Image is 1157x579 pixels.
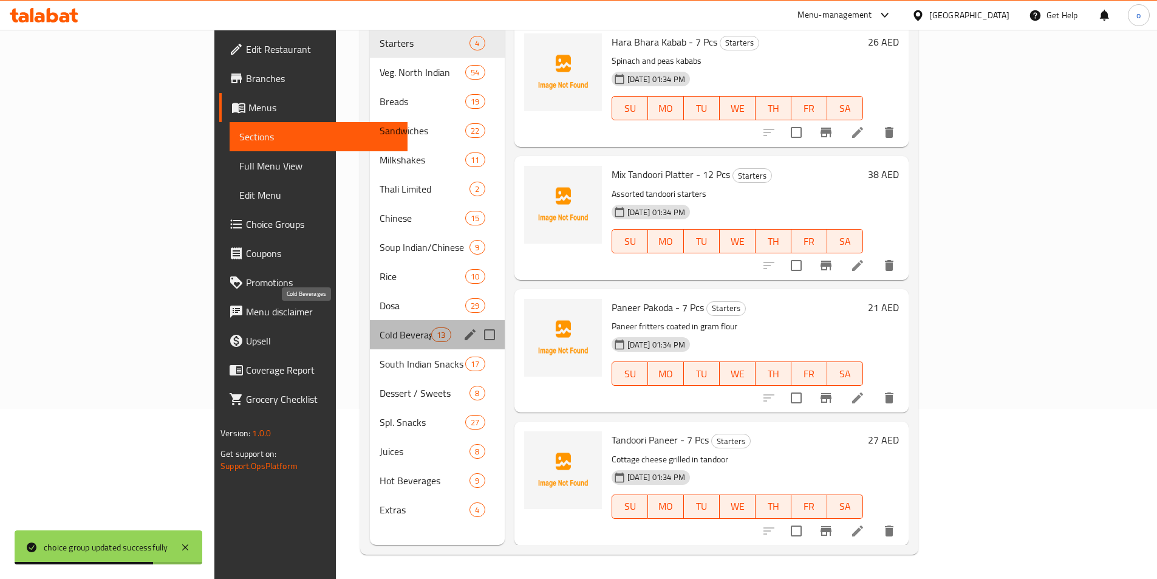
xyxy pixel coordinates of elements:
button: delete [875,383,904,413]
a: Edit menu item [850,391,865,405]
div: choice group updated successfully [44,541,168,554]
span: TH [760,233,787,250]
span: Sections [239,129,398,144]
span: Soup Indian/Chinese [380,240,470,255]
a: Menus [219,93,408,122]
a: Edit menu item [850,524,865,538]
div: items [465,415,485,430]
p: Paneer fritters coated in gram flour [612,319,863,334]
span: [DATE] 01:34 PM [623,471,690,483]
button: MO [648,361,684,386]
div: items [465,152,485,167]
span: 8 [470,446,484,457]
span: Select to update [783,120,809,145]
button: delete [875,118,904,147]
span: Sandwiches [380,123,465,138]
span: Grocery Checklist [246,392,398,406]
span: Cold Beverages [380,327,431,342]
span: Mix Tandoori Platter - 12 Pcs [612,165,730,183]
div: Milkshakes [380,152,465,167]
button: MO [648,495,684,519]
img: Mix Tandoori Platter - 12 Pcs [524,166,602,244]
button: TH [756,229,791,253]
div: Spl. Snacks27 [370,408,505,437]
button: WE [720,495,756,519]
button: SU [612,495,648,519]
span: TU [689,365,715,383]
div: Dosa [380,298,465,313]
span: TU [689,233,715,250]
span: Get support on: [220,446,276,462]
div: items [469,473,485,488]
div: Starters [732,168,772,183]
button: TH [756,361,791,386]
button: MO [648,96,684,120]
span: 2 [470,183,484,195]
button: WE [720,361,756,386]
div: Starters4 [370,29,505,58]
a: Edit Restaurant [219,35,408,64]
div: items [465,94,485,109]
a: Full Menu View [230,151,408,180]
button: SA [827,361,863,386]
h6: 27 AED [868,431,899,448]
span: WE [725,233,751,250]
div: [GEOGRAPHIC_DATA] [929,9,1009,22]
span: Version: [220,425,250,441]
div: Milkshakes11 [370,145,505,174]
span: Coverage Report [246,363,398,377]
button: WE [720,229,756,253]
div: Dessert / Sweets8 [370,379,505,408]
span: Edit Menu [239,188,398,202]
span: TU [689,100,715,117]
span: TH [760,365,787,383]
a: Edit menu item [850,258,865,273]
span: Tandoori Paneer - 7 Pcs [612,431,709,449]
button: MO [648,229,684,253]
span: 27 [466,417,484,428]
span: 15 [466,213,484,224]
span: Select to update [783,253,809,278]
div: Dessert / Sweets [380,386,470,400]
button: SU [612,229,648,253]
div: Starters [706,301,746,316]
span: Rice [380,269,465,284]
span: 13 [432,329,450,341]
span: MO [653,498,679,515]
div: Cold Beverages13edit [370,320,505,349]
button: FR [791,361,827,386]
span: Menus [248,100,398,115]
span: WE [725,365,751,383]
div: Chinese [380,211,465,225]
img: Paneer Pakoda - 7 Pcs [524,299,602,377]
span: 8 [470,388,484,399]
div: Rice10 [370,262,505,291]
span: Starters [733,169,771,183]
span: SA [832,100,858,117]
span: SA [832,498,858,515]
img: Hara Bhara Kabab - 7 Pcs [524,33,602,111]
button: TH [756,495,791,519]
span: Coupons [246,246,398,261]
div: Sandwiches22 [370,116,505,145]
button: Branch-specific-item [811,251,841,280]
span: Starters [380,36,470,50]
div: items [465,65,485,80]
span: 9 [470,242,484,253]
span: 54 [466,67,484,78]
span: WE [725,498,751,515]
h6: 26 AED [868,33,899,50]
span: SU [617,233,643,250]
span: 11 [466,154,484,166]
div: items [465,357,485,371]
span: Extras [380,502,470,517]
a: Promotions [219,268,408,297]
span: Select to update [783,385,809,411]
span: TH [760,100,787,117]
span: Hara Bhara Kabab - 7 Pcs [612,33,717,51]
button: TU [684,361,720,386]
div: items [469,36,485,50]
